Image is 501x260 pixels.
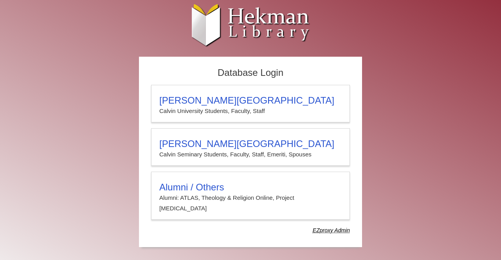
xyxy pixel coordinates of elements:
a: [PERSON_NAME][GEOGRAPHIC_DATA]Calvin University Students, Faculty, Staff [151,85,350,122]
h3: [PERSON_NAME][GEOGRAPHIC_DATA] [159,138,342,149]
h3: [PERSON_NAME][GEOGRAPHIC_DATA] [159,95,342,106]
p: Alumni: ATLAS, Theology & Religion Online, Project [MEDICAL_DATA] [159,193,342,213]
a: [PERSON_NAME][GEOGRAPHIC_DATA]Calvin Seminary Students, Faculty, Staff, Emeriti, Spouses [151,128,350,166]
h2: Database Login [147,65,354,81]
p: Calvin Seminary Students, Faculty, Staff, Emeriti, Spouses [159,149,342,160]
summary: Alumni / OthersAlumni: ATLAS, Theology & Religion Online, Project [MEDICAL_DATA] [159,182,342,213]
h3: Alumni / Others [159,182,342,193]
p: Calvin University Students, Faculty, Staff [159,106,342,116]
dfn: Use Alumni login [313,227,350,233]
